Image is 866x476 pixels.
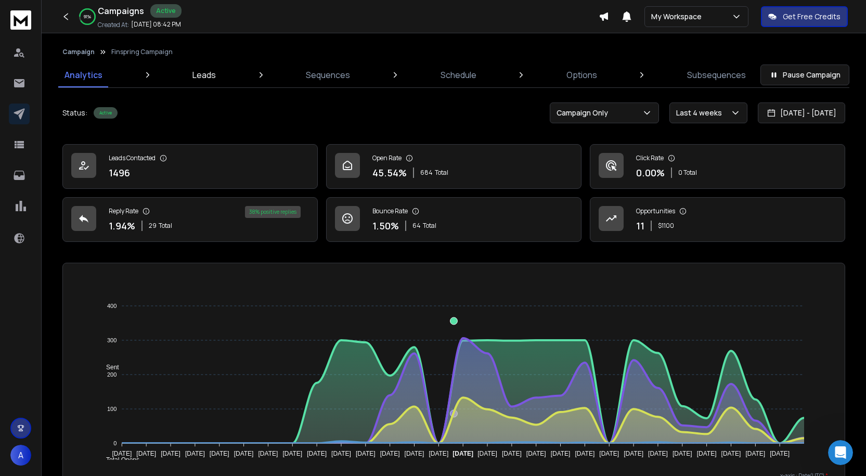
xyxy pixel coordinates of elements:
[62,108,87,118] p: Status:
[98,456,139,464] span: Total Opens
[109,207,138,215] p: Reply Rate
[10,10,31,30] img: logo
[453,450,473,457] tspan: [DATE]
[111,48,173,56] p: Finspring Campaign
[372,165,407,180] p: 45.54 %
[420,169,433,177] span: 684
[761,6,848,27] button: Get Free Credits
[8,24,200,65] div: Ankit says…
[551,450,571,457] tspan: [DATE]
[372,154,402,162] p: Open Rate
[153,291,200,314] div: ok got it
[161,450,180,457] tspan: [DATE]
[16,341,24,349] button: Emoji picker
[331,450,351,457] tspan: [DATE]
[58,62,109,87] a: Analytics
[64,69,102,81] p: Analytics
[8,291,200,315] div: Ankit says…
[7,4,27,24] button: go back
[8,183,200,291] div: Raj says…
[49,341,58,349] button: Upload attachment
[326,144,581,189] a: Open Rate45.54%684Total
[94,107,118,119] div: Active
[8,65,171,144] div: Hi Ankit,We’d suggest warming up your email accounts for about 2–3 weeks before starting to send ...
[185,450,205,457] tspan: [DATE]
[697,450,717,457] tspan: [DATE]
[107,371,117,378] tspan: 200
[429,450,448,457] tspan: [DATE]
[10,445,31,466] span: A
[590,197,845,242] a: Opportunities11$1100
[636,218,644,233] p: 11
[159,222,172,230] span: Total
[380,450,400,457] tspan: [DATE]
[636,154,664,162] p: Click Rate
[306,69,350,81] p: Sequences
[477,450,497,457] tspan: [DATE]
[783,11,841,22] p: Get Free Credits
[98,21,129,29] p: Created At:
[98,5,144,17] h1: Campaigns
[676,108,726,118] p: Last 4 weeks
[441,69,476,81] p: Schedule
[245,206,301,218] div: 38 % positive replies
[575,450,595,457] tspan: [DATE]
[758,102,845,123] button: [DATE] - [DATE]
[9,319,199,337] textarea: Message…
[560,62,603,87] a: Options
[149,222,157,230] span: 29
[62,144,318,189] a: Leads Contacted1496
[636,165,665,180] p: 0.00 %
[112,450,132,457] tspan: [DATE]
[526,450,546,457] tspan: [DATE]
[8,315,200,346] div: Ankit says…
[590,144,845,189] a: Click Rate0.00%0 Total
[17,87,162,138] div: We’d suggest warming up your email accounts for about 2–3 weeks before starting to send real emai...
[107,406,117,412] tspan: 100
[136,450,156,457] tspan: [DATE]
[37,24,200,57] div: okay also can we send 4-5 real mail per emailbox from next week ?
[192,69,216,81] p: Leads
[282,450,302,457] tspan: [DATE]
[150,4,182,18] div: Active
[681,62,752,87] a: Subsequences
[17,71,162,82] div: Hi Ankit,
[234,450,254,457] tspan: [DATE]
[372,207,408,215] p: Bounce Rate
[107,303,117,309] tspan: 400
[721,450,741,457] tspan: [DATE]
[651,11,706,22] p: My Workspace
[423,222,436,230] span: Total
[828,440,853,465] iframe: Intercom live chat
[412,222,421,230] span: 64
[502,450,522,457] tspan: [DATE]
[98,364,119,371] span: Sent
[307,450,327,457] tspan: [DATE]
[183,4,201,23] div: Close
[300,62,356,87] a: Sequences
[50,10,66,18] h1: Box
[356,450,376,457] tspan: [DATE]
[66,341,74,349] button: Start recording
[109,218,135,233] p: 1.94 %
[46,30,191,50] div: okay also can we send 4-5 real mail per emailbox from next week ?
[178,337,195,353] button: Send a message…
[109,154,156,162] p: Leads Contacted
[435,169,448,177] span: Total
[163,4,183,24] button: Home
[673,450,692,457] tspan: [DATE]
[566,69,597,81] p: Options
[687,69,746,81] p: Subsequences
[62,197,318,242] a: Reply Rate1.94%29Total38% positive replies
[770,450,790,457] tspan: [DATE]
[636,207,675,215] p: Opportunities
[8,183,171,282] div: Hi Ankit,Even if it’s just 4–5 emails per domain, we still recommend completing at least 2–3 week...
[113,440,117,446] tspan: 0
[599,450,619,457] tspan: [DATE]
[745,450,765,457] tspan: [DATE]
[107,337,117,343] tspan: 300
[372,218,399,233] p: 1.50 %
[8,152,200,184] div: Ankit says…
[30,6,46,22] img: Profile image for Box
[557,108,612,118] p: Campaign Only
